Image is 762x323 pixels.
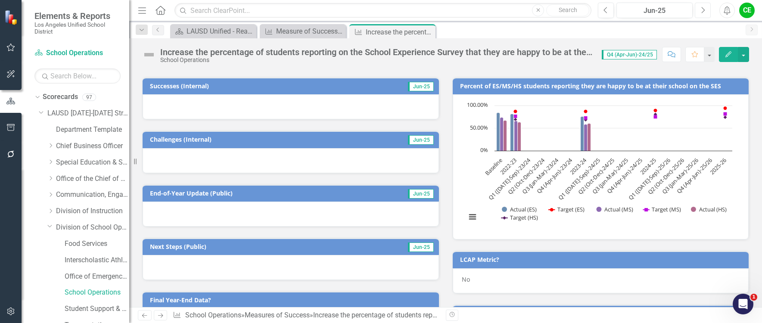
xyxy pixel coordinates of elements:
h3: Next Steps (Public) [150,243,343,250]
a: Measure of Success - Scorecard Report [262,26,344,37]
a: Interscholastic Athletics Department [65,255,129,265]
path: 2025-26, 94. Target (ES). [723,106,727,110]
text: 2022-23 [498,156,518,176]
path: Baseline, 73.8. Actual (MS). [500,118,503,151]
a: Office of the Chief of Staff [56,174,129,184]
button: View chart menu, Chart [467,211,479,223]
path: 2025-26, 81.4. Target (MS). [723,112,727,116]
a: Chief Business Officer [56,141,129,151]
input: Search ClearPoint... [174,3,591,18]
button: Search [546,4,589,16]
div: Increase the percentage of students reporting on the School Experience Survey that they are happy... [160,47,593,57]
span: No [462,275,470,283]
text: Q1 ([DATE]-Sep)-25/26 [626,156,672,202]
path: 2024-25, 75. Target (MS). [653,115,657,118]
button: Show Actual (MS) [596,205,633,213]
div: Chart. Highcharts interactive chart. [462,101,740,230]
path: 2023-24, 68.4. Target (HS). [584,118,587,121]
div: LAUSD Unified - Ready for the World [187,26,254,37]
a: Communication, Engagement & Collaboration [56,190,129,200]
path: 2025-26, 74. Target (HS). [723,115,727,119]
text: Q4 (Apr-Jun)-23/24 [535,156,574,196]
span: Jun-25 [408,82,434,91]
h3: Challenges (Internal) [150,136,348,143]
g: Actual (ES), series 1 of 6. Bar series with 17 bars. [496,106,725,151]
a: School Operations [65,288,129,298]
path: 2023-24, 58.8. Actual (MS). [584,124,587,151]
a: Food Services [65,239,129,249]
div: Measure of Success - Scorecard Report [276,26,344,37]
path: Baseline, 66.8. Actual (HS). [503,121,507,151]
img: ClearPoint Strategy [4,10,19,25]
path: 2022-23, 76.2. Target (MS). [513,115,517,118]
input: Search Below... [34,68,121,84]
a: Department Template [56,125,129,135]
a: Office of Emergency Management [65,272,129,282]
svg: Interactive chart [462,101,737,230]
button: Show Actual (HS) [691,205,727,213]
div: » » [173,311,439,320]
text: 0% [480,146,488,154]
text: Q2 (Oct-Dec)-24/25 [576,156,616,196]
iframe: Intercom live chat [733,294,753,314]
button: Jun-25 [616,3,693,18]
text: Q4 (Apr-Jun)-24/25 [605,156,644,195]
path: 2024-25, 89. Target (ES). [653,109,657,112]
h3: Percent of ES/MS/HS students reporting they are happy to be at their school on the SES [460,83,745,89]
path: 2023-24, 60.5. Actual (HS). [587,124,591,151]
div: School Operations [160,57,593,63]
span: Search [559,6,577,13]
span: Q4 (Apr-Jun)-24/25 [602,50,657,59]
button: Show Target (HS) [501,214,538,221]
a: Scorecards [43,92,78,102]
text: Q1 ([DATE]-Sep)-24/25 [557,156,602,202]
h3: Successes (Internal) [150,83,346,89]
button: Show Actual (ES) [502,205,537,213]
text: 2024-25 [638,156,657,176]
text: 50.00% [470,124,488,131]
path: 2022-23, 87. Target (ES). [513,110,517,113]
text: Q3 (Jan-Mar)-25/26 [660,156,700,196]
a: LAUSD Unified - Ready for the World [172,26,254,37]
div: Increase the percentage of students reporting on the School Experience Survey that they are happy... [366,27,433,37]
button: Show Target (ES) [549,205,585,213]
span: 1 [750,294,757,301]
span: Jun-25 [408,242,434,252]
path: 2022-23, 69. Target (HS). [513,118,517,121]
button: CE [739,3,755,18]
a: School Operations [185,311,241,319]
img: Not Defined [142,48,156,62]
a: Student Support & Attendance Services [65,304,129,314]
text: Q2 (Oct-Dec)-23/24 [506,156,546,196]
text: Baseline [483,156,504,177]
path: 2024-25, 80.4. Target (HS). [653,113,657,116]
text: Q4 (Apr-Jun)-25/26 [675,156,714,195]
path: 2022-23, 63.4. Actual (HS). [517,122,521,151]
div: 97 [82,93,96,101]
path: Baseline, 84.1. Actual (ES). [496,113,500,151]
a: Measures of Success [245,311,310,319]
text: Q3 (Jan-Mar)-23/24 [520,156,560,196]
path: 2023-24, 86.8. Target (ES). [584,110,587,113]
path: 2022-23, 81.3. Actual (ES). [510,114,513,151]
path: 2023-24, 75.7. Actual (ES). [580,117,584,151]
a: Division of School Operations [56,223,129,233]
span: Jun-25 [408,135,434,145]
text: Target (MS) [652,205,681,213]
a: Special Education & Specialized Programs [56,158,129,168]
path: 2023-24, 72.5. Target (MS). [584,116,587,120]
a: Division of Instruction [56,206,129,216]
span: Elements & Reports [34,11,121,21]
path: 2022-23, 66. Actual (MS). [514,121,517,151]
text: 2023-24 [568,156,588,176]
a: School Operations [34,48,121,58]
a: LAUSD [DATE]-[DATE] Strategic Plan [47,109,129,118]
h3: LCAP Metric? [460,256,745,263]
small: Los Angeles Unified School District [34,21,121,35]
h3: Final Year-End Data? [150,297,435,303]
text: 2025-26 [708,156,728,176]
div: Jun-25 [619,6,690,16]
text: 100.00% [467,101,488,109]
text: Q2 (Oct-Dec)-25/26 [646,156,686,196]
